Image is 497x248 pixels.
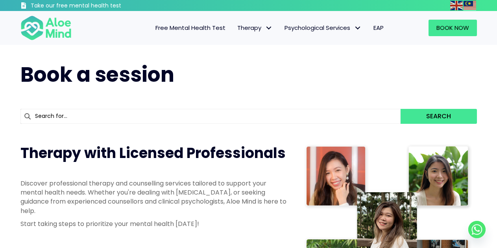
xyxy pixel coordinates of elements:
[436,24,469,32] span: Book Now
[464,1,476,10] img: ms
[20,2,163,11] a: Take our free mental health test
[279,20,368,36] a: Psychological ServicesPsychological Services: submenu
[285,24,362,32] span: Psychological Services
[237,24,273,32] span: Therapy
[468,221,486,238] a: Whatsapp
[263,22,275,34] span: Therapy: submenu
[31,2,163,10] h3: Take our free mental health test
[450,1,463,10] img: en
[20,143,286,163] span: Therapy with Licensed Professionals
[155,24,225,32] span: Free Mental Health Test
[450,1,464,10] a: English
[150,20,231,36] a: Free Mental Health Test
[20,219,288,228] p: Start taking steps to prioritize your mental health [DATE]!
[352,22,364,34] span: Psychological Services: submenu
[20,15,72,41] img: Aloe mind Logo
[20,109,401,124] input: Search for...
[368,20,390,36] a: EAP
[231,20,279,36] a: TherapyTherapy: submenu
[82,20,390,36] nav: Menu
[429,20,477,36] a: Book Now
[373,24,384,32] span: EAP
[20,179,288,215] p: Discover professional therapy and counselling services tailored to support your mental health nee...
[20,60,174,89] span: Book a session
[464,1,477,10] a: Malay
[401,109,477,124] button: Search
